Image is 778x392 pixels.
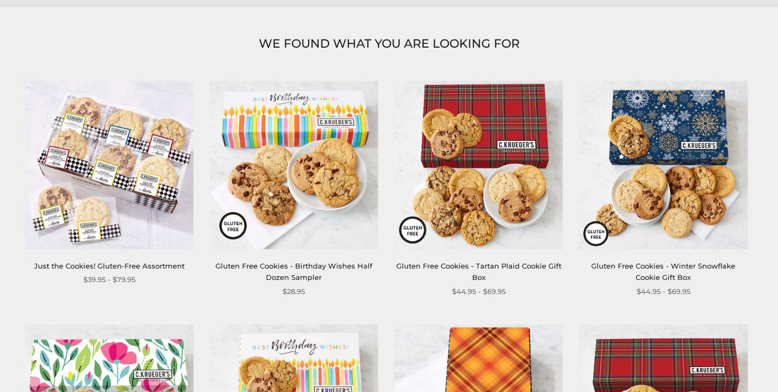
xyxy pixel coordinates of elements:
[43,34,735,54] h1: WE FOUND WHAT YOU ARE LOOKING FOR
[210,81,378,249] img: Gluten Free Cookies - Birthday Wishes Half Dozen Sampler
[637,286,690,297] span: $44.95 - $69.95
[591,262,735,282] a: Gluten Free Cookies - Winter Snowflake Cookie Gift Box
[394,81,563,249] img: Gluten Free Cookies - Tartan Plaid Cookie Gift Box
[25,81,193,249] img: Just the Cookies! Gluten-Free Assortment
[215,262,372,282] a: Gluten Free Cookies - Birthday Wishes Half Dozen Sampler
[283,286,305,297] span: $28.95
[83,274,135,285] span: $39.95 - $79.95
[579,81,748,249] img: Gluten Free Cookies - Winter Snowflake Cookie Gift Box
[9,351,112,383] iframe: Sign Up via Text for Offers
[34,262,185,270] a: Just the Cookies! Gluten-Free Assortment
[396,262,561,282] a: Gluten Free Cookies - Tartan Plaid Cookie Gift Box
[452,286,506,297] span: $44.95 - $69.95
